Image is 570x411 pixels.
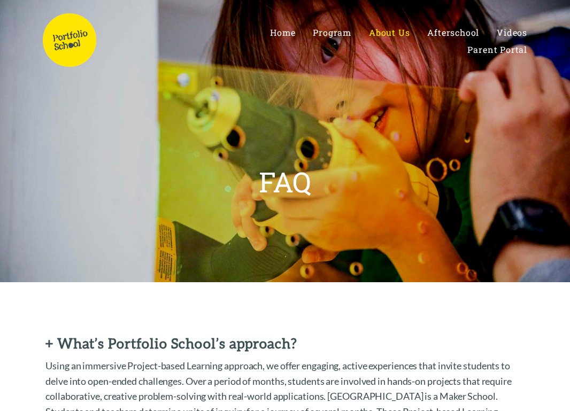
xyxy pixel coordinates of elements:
[270,27,295,38] span: Home
[45,336,524,351] h2: + What’s Portfolio School’s approach?
[259,168,311,196] h1: FAQ
[270,27,295,37] a: Home
[427,27,479,37] a: Afterschool
[497,27,527,38] span: Videos
[43,13,96,67] img: Portfolio School
[497,27,527,37] a: Videos
[427,27,479,38] span: Afterschool
[467,44,527,55] a: Parent Portal
[313,27,351,38] span: Program
[369,27,410,38] span: About Us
